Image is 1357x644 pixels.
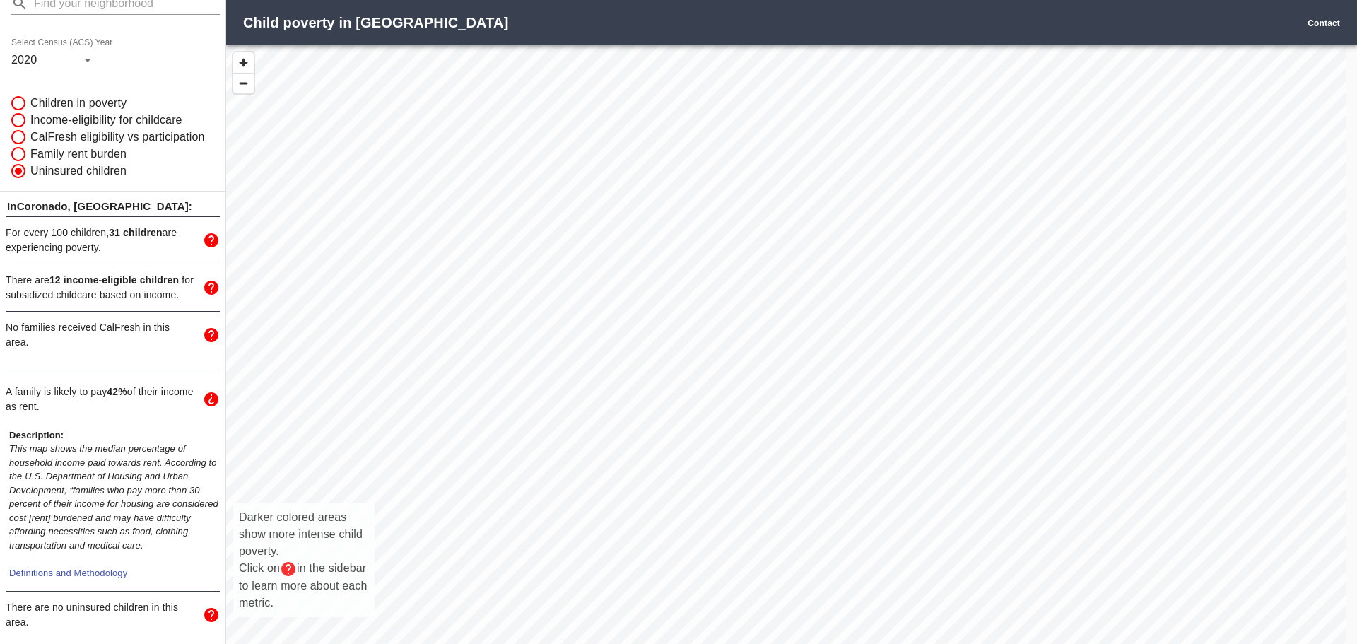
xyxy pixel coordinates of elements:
div: There are12 income-eligible children for subsidized childcare based on income. [6,264,220,311]
span: This map shows the median percentage of household income paid towards rent. According to the U.S.... [9,443,218,551]
div: A family is likely to pay42%of their income as rent. [6,370,220,428]
div: 2020 [11,49,96,71]
span: 12 income-eligible children [49,274,179,286]
p: Darker colored areas show more intense child poverty. Click on in the sidebar to learn more about... [239,509,369,611]
label: Select Census (ACS) Year [11,39,117,47]
span: There are no uninsured children in this area. [6,602,178,628]
strong: 42 % [107,386,127,397]
p: In Coronado , [GEOGRAPHIC_DATA]: [6,197,220,216]
div: There are no uninsured children in this area. [6,592,220,638]
span: CalFresh eligibility vs participation [30,129,205,146]
div: For every 100 children,31 childrenare experiencing poverty. [6,217,220,264]
span: Income-eligibility for childcare [30,112,182,129]
a: Definitions and Methodology [9,568,127,578]
strong: Child poverty in [GEOGRAPHIC_DATA] [243,15,508,30]
button: Zoom In [233,52,254,73]
a: Contact [1308,18,1340,28]
span: For every 100 children, are experiencing poverty. [6,227,177,253]
button: Zoom Out [233,73,254,93]
strong: Description: [9,430,64,440]
div: No families received CalFresh in this area. [6,312,220,358]
span: A family is likely to pay of their income as rent. [6,386,194,412]
span: No families received CalFresh in this area. [6,322,170,348]
span: Children in poverty [30,95,127,112]
span: Uninsured children [30,163,127,180]
span: There are for subsidized childcare based on income. [6,274,194,300]
span: 31 children [109,227,162,238]
span: Family rent burden [30,146,127,163]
